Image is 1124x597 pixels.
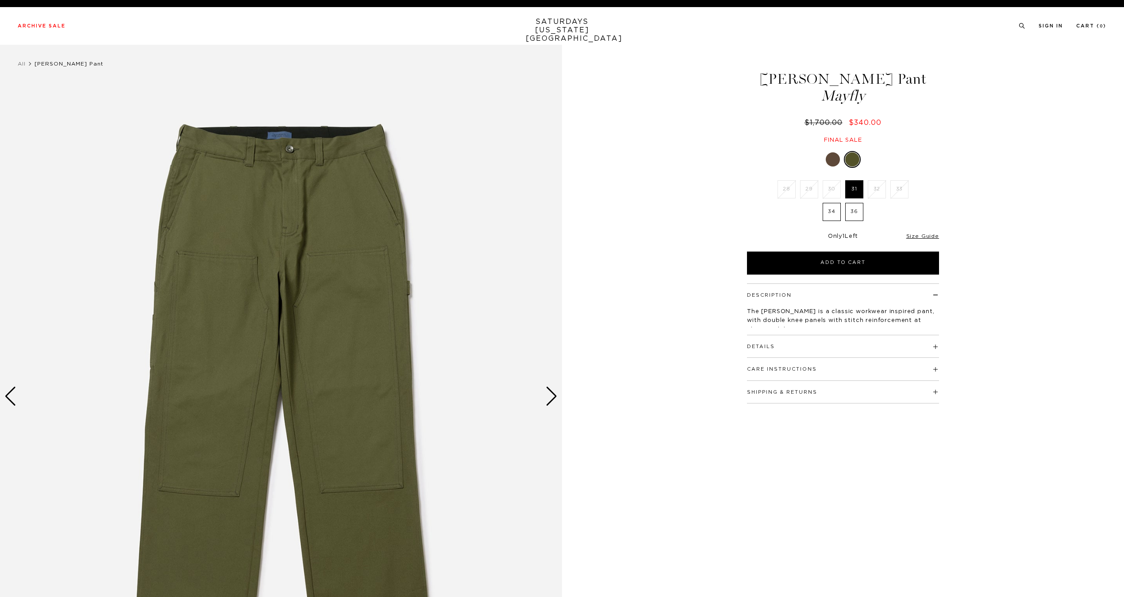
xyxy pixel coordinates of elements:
button: Details [747,344,775,349]
del: $1,700.00 [805,119,846,126]
button: Description [747,293,792,298]
span: [PERSON_NAME] Pant [35,61,104,66]
a: SATURDAYS[US_STATE][GEOGRAPHIC_DATA] [526,18,599,43]
div: Previous slide [4,387,16,406]
button: Care Instructions [747,367,817,372]
span: $340.00 [849,119,881,126]
div: Final sale [746,136,940,144]
label: 31 [845,180,863,198]
h1: [PERSON_NAME] Pant [746,72,940,103]
label: 34 [823,203,841,221]
a: Sign In [1039,23,1063,28]
span: Mayfly [746,89,940,103]
a: Cart (0) [1076,23,1106,28]
a: Archive Sale [18,23,65,28]
label: 36 [845,203,863,221]
button: Shipping & Returns [747,390,817,395]
p: The [PERSON_NAME] is a classic workwear inspired pant, with double knee panels with stitch reinfo... [747,307,939,334]
a: All [18,61,26,66]
div: Only Left [747,233,939,240]
button: Add to Cart [747,252,939,275]
div: Next slide [546,387,558,406]
a: Size Guide [906,233,939,239]
small: 0 [1100,24,1103,28]
span: 1 [843,233,845,239]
